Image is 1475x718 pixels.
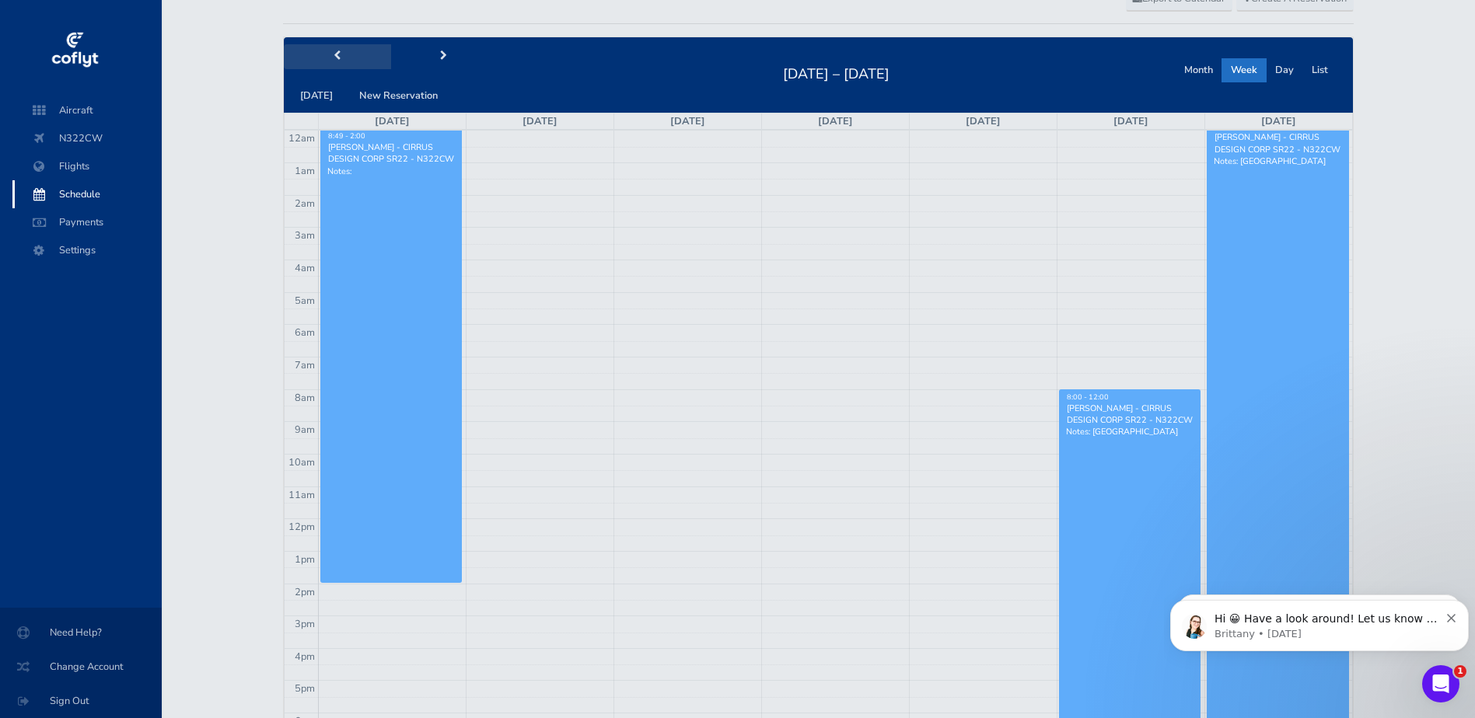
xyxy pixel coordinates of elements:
span: 7am [295,358,315,372]
button: prev [284,44,391,68]
span: 1pm [295,552,315,566]
span: Settings [28,236,146,264]
span: 8:00 - 12:00 [1067,392,1109,402]
button: Day [1266,58,1303,82]
a: [DATE] [1113,114,1148,128]
span: 5pm [295,681,315,695]
span: 11am [288,488,315,502]
a: [DATE] [670,114,705,128]
span: Payments [28,208,146,236]
span: 3pm [295,617,315,631]
span: Schedule [28,180,146,208]
span: 12pm [288,520,315,534]
a: [DATE] [523,114,557,128]
div: [PERSON_NAME] - CIRRUS DESIGN CORP SR22 - N322CW [1066,403,1194,426]
a: [DATE] [966,114,1001,128]
span: 5am [295,294,315,308]
span: 2am [295,197,315,211]
a: [DATE] [818,114,853,128]
button: List [1302,58,1337,82]
span: 3am [295,228,315,242]
button: next [390,44,498,68]
iframe: Intercom live chat [1422,665,1459,702]
button: [DATE] [291,84,342,108]
span: 4pm [295,650,315,664]
span: 4am [295,261,315,275]
span: Sign Out [19,687,143,715]
span: 8:49 - 2:00 [328,131,365,141]
span: 2pm [295,585,315,599]
span: Need Help? [19,619,143,647]
span: 1 [1454,665,1466,678]
span: 1am [295,164,315,178]
span: N322CW [28,124,146,152]
img: coflyt logo [49,27,100,74]
span: Flights [28,152,146,180]
iframe: Intercom notifications message [1164,567,1475,676]
div: [PERSON_NAME] - CIRRUS DESIGN CORP SR22 - N322CW [1214,131,1342,155]
p: Notes: [GEOGRAPHIC_DATA] [1214,155,1342,167]
span: 8am [295,391,315,405]
span: 6am [295,326,315,340]
span: 10am [288,455,315,469]
span: 12am [288,131,315,145]
button: Week [1222,58,1267,82]
span: Aircraft [28,96,146,124]
button: New Reservation [350,84,447,108]
a: [DATE] [1261,114,1296,128]
a: [DATE] [375,114,410,128]
h2: [DATE] – [DATE] [774,61,899,83]
p: Notes: [GEOGRAPHIC_DATA] [1066,426,1194,437]
p: Notes: [327,166,455,177]
button: Month [1175,58,1222,82]
span: Change Account [19,653,143,681]
div: [PERSON_NAME] - CIRRUS DESIGN CORP SR22 - N322CW [327,141,455,165]
span: 9am [295,423,315,437]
